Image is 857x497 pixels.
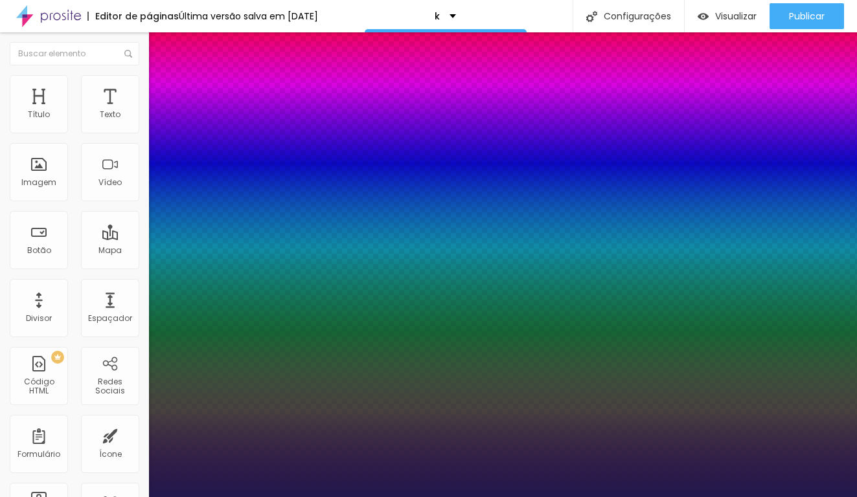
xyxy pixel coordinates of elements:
img: Icone [124,50,132,58]
div: Vídeo [98,178,122,187]
div: Código HTML [13,377,64,396]
button: Visualizar [685,3,770,29]
div: Título [28,110,50,119]
div: Espaçador [88,314,132,323]
button: Publicar [770,3,844,29]
p: k [435,12,440,21]
span: Visualizar [715,11,757,21]
img: Icone [586,11,597,22]
div: Editor de páginas [87,12,179,21]
div: Botão [27,246,51,255]
div: Texto [100,110,120,119]
div: Última versão salva em [DATE] [179,12,318,21]
input: Buscar elemento [10,42,139,65]
div: Imagem [21,178,56,187]
div: Divisor [26,314,52,323]
div: Formulário [17,450,60,459]
span: Publicar [789,11,825,21]
img: view-1.svg [698,11,709,22]
div: Mapa [98,246,122,255]
div: Redes Sociais [84,377,135,396]
div: Ícone [99,450,122,459]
